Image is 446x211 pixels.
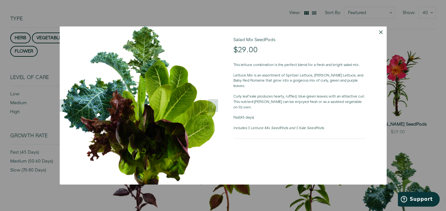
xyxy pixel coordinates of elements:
li: Page dot 1 [138,176,140,178]
button: Next [208,99,218,112]
a: Salad Mix SeedPods [233,37,276,43]
button: Previous [60,99,70,112]
span: $29.00 [233,45,258,55]
strong: Fast [233,115,240,120]
span: Lettuce Mix is an assortment of Spritzer Lettuce, [PERSON_NAME] Lettuce, and Baby Red Romaine tha... [233,73,363,89]
span: Curly leaf kale produces hearty, ruffled, blue-green leaves with an attractive curl. This nutrien... [233,94,365,110]
img: salad-greens-mix-product-image-shopify_500x.png [60,26,218,185]
em: Includes 5 Lettuce Mix SeedPods and 5 Kale SeedPods. [233,126,325,131]
span: (45 days) [240,115,254,120]
iframe: Opens a widget where you can find more information [398,192,440,208]
button: Dismiss [375,26,387,38]
p: This lettuce combination is the perfect blend for a fresh and bright salad mix. [233,62,366,68]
